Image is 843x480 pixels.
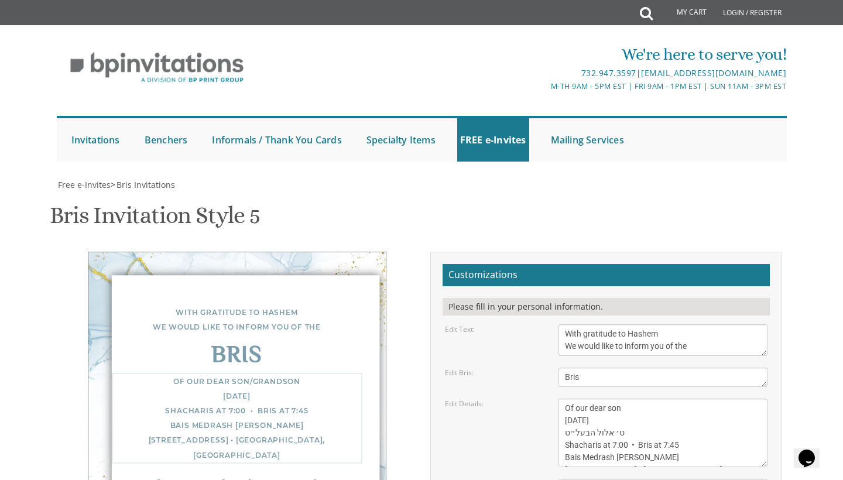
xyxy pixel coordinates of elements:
a: Specialty Items [364,118,438,162]
a: [EMAIL_ADDRESS][DOMAIN_NAME] [641,67,786,78]
a: Informals / Thank You Cards [209,118,344,162]
img: BP Invitation Loft [57,43,258,92]
h1: Bris Invitation Style 5 [50,203,259,237]
div: Of our dear son/grandson [DATE] Shacharis at 7:00 • Bris at 7:45 Bais Medrash [PERSON_NAME] [STRE... [112,373,362,464]
a: Free e-Invites [57,179,111,190]
textarea: With gratitude to Hashem We would like to inform you of the [558,324,768,356]
div: Bris [112,349,362,364]
a: Bris Invitations [115,179,175,190]
label: Edit Details: [445,399,484,409]
div: M-Th 9am - 5pm EST | Fri 9am - 1pm EST | Sun 11am - 3pm EST [300,80,786,92]
iframe: chat widget [794,433,831,468]
div: We're here to serve you! [300,43,786,66]
div: | [300,66,786,80]
a: Invitations [68,118,123,162]
span: > [111,179,175,190]
textarea: Of our dear son/grandson [DATE] Shacharis at 7:00 • Bris at 7:45 Bais Medrash [PERSON_NAME] [STRE... [558,399,768,467]
span: Free e-Invites [58,179,111,190]
a: FREE e-Invites [457,118,529,162]
a: My Cart [652,1,715,25]
a: 732.947.3597 [581,67,636,78]
div: With gratitude to Hashem We would like to inform you of the [112,305,362,334]
label: Edit Bris: [445,368,474,378]
label: Edit Text: [445,324,475,334]
a: Mailing Services [548,118,627,162]
a: Benchers [142,118,191,162]
textarea: Bris [558,368,768,387]
div: Please fill in your personal information. [443,298,770,316]
span: Bris Invitations [116,179,175,190]
h2: Customizations [443,264,770,286]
